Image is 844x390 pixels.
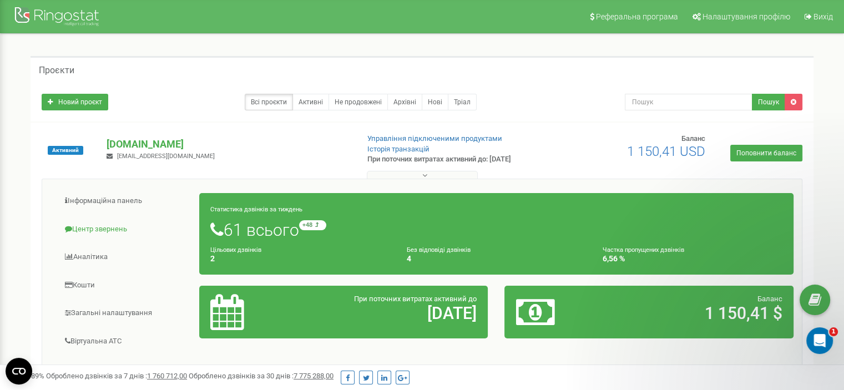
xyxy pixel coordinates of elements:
a: Загальні налаштування [50,300,200,327]
span: [EMAIL_ADDRESS][DOMAIN_NAME] [117,153,215,160]
p: [DOMAIN_NAME] [107,137,349,151]
a: Нові [422,94,448,110]
a: Центр звернень [50,216,200,243]
span: При поточних витратах активний до [354,295,477,303]
h5: Проєкти [39,65,74,75]
span: Оброблено дзвінків за 30 днів : [189,372,333,380]
p: При поточних витратах активний до: [DATE] [367,154,545,165]
h1: 61 всього [210,220,782,239]
span: 1 [829,327,838,336]
u: 1 760 712,00 [147,372,187,380]
h4: 2 [210,255,390,263]
span: Баланс [757,295,782,303]
a: Кошти [50,272,200,299]
iframe: Intercom live chat [806,327,833,354]
small: Цільових дзвінків [210,246,261,254]
span: Баланс [681,134,705,143]
a: Архівні [387,94,422,110]
a: Не продовжені [328,94,388,110]
u: 7 775 288,00 [294,372,333,380]
a: Інформаційна панель [50,188,200,215]
a: Тріал [448,94,477,110]
a: Віртуальна АТС [50,328,200,355]
small: Частка пропущених дзвінків [603,246,684,254]
a: Всі проєкти [245,94,293,110]
a: Новий проєкт [42,94,108,110]
a: Аналiтика [50,244,200,271]
h2: [DATE] [305,304,477,322]
a: Наскрізна аналітика [50,356,200,383]
a: Історія транзакцій [367,145,429,153]
button: Пошук [752,94,785,110]
small: Статистика дзвінків за тиждень [210,206,302,213]
h4: 6,56 % [603,255,782,263]
a: Управління підключеними продуктами [367,134,502,143]
input: Пошук [625,94,752,110]
a: Поповнити баланс [730,145,802,161]
small: Без відповіді дзвінків [407,246,471,254]
span: 1 150,41 USD [627,144,705,159]
span: Оброблено дзвінків за 7 днів : [46,372,187,380]
span: Вихід [813,12,833,21]
span: Реферальна програма [596,12,678,21]
a: Активні [292,94,329,110]
span: Активний [48,146,83,155]
h4: 4 [407,255,587,263]
span: Налаштування профілю [703,12,790,21]
small: +48 [299,220,326,230]
h2: 1 150,41 $ [610,304,782,322]
button: Open CMP widget [6,358,32,384]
